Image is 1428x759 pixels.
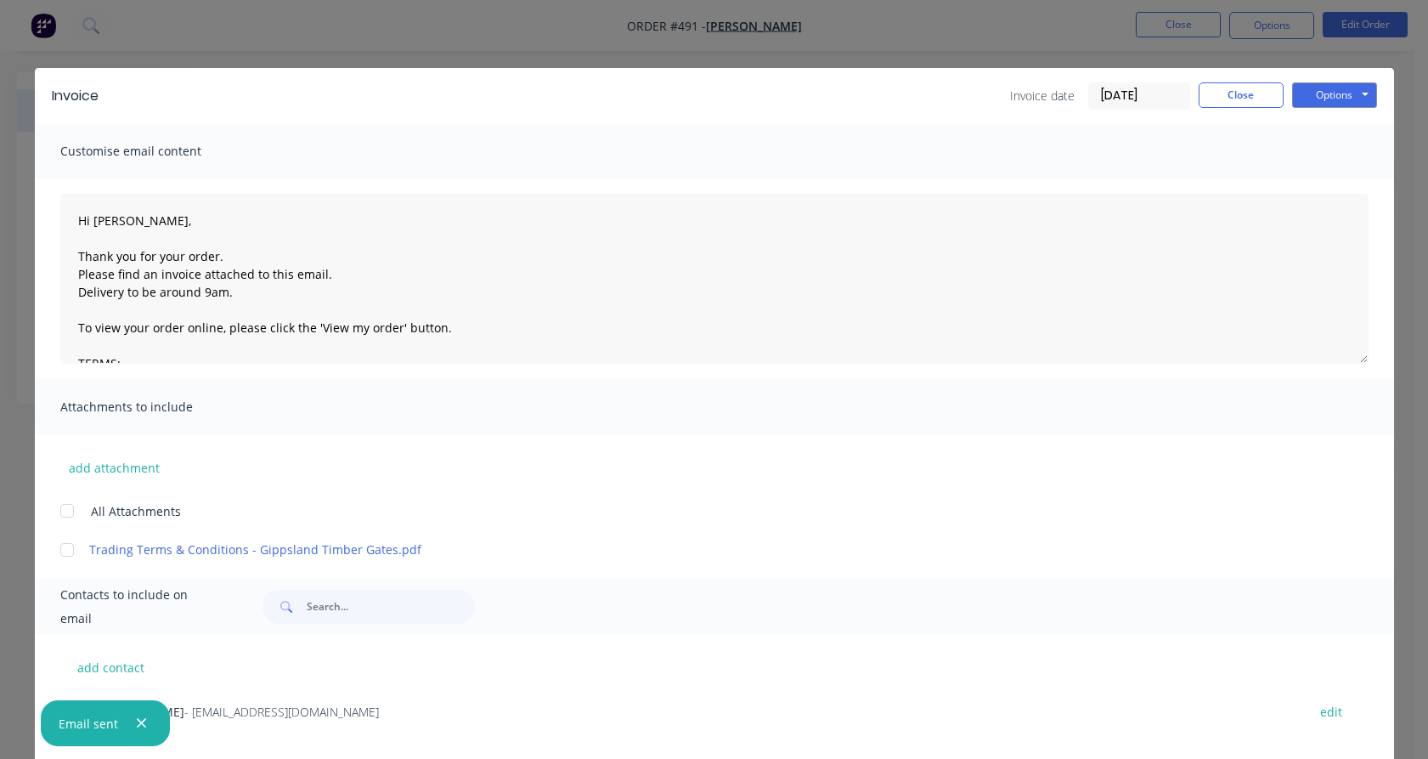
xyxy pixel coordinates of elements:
a: Trading Terms & Conditions - Gippsland Timber Gates.pdf [89,541,1290,558]
div: Email sent [59,715,118,733]
span: Contacts to include on email [60,583,221,631]
span: Customise email content [60,139,247,163]
span: Attachments to include [60,395,247,419]
div: Invoice [52,86,99,106]
span: Invoice date [1010,87,1075,105]
button: add attachment [60,455,168,480]
button: add contact [60,654,162,680]
textarea: Hi [PERSON_NAME], Thank you for your order. Please find an invoice attached to this email. Delive... [60,194,1369,364]
button: Close [1199,82,1284,108]
span: - [EMAIL_ADDRESS][DOMAIN_NAME] [184,704,379,720]
button: edit [1310,700,1352,723]
button: Options [1292,82,1377,108]
input: Search... [307,590,475,624]
span: All Attachments [91,502,181,520]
